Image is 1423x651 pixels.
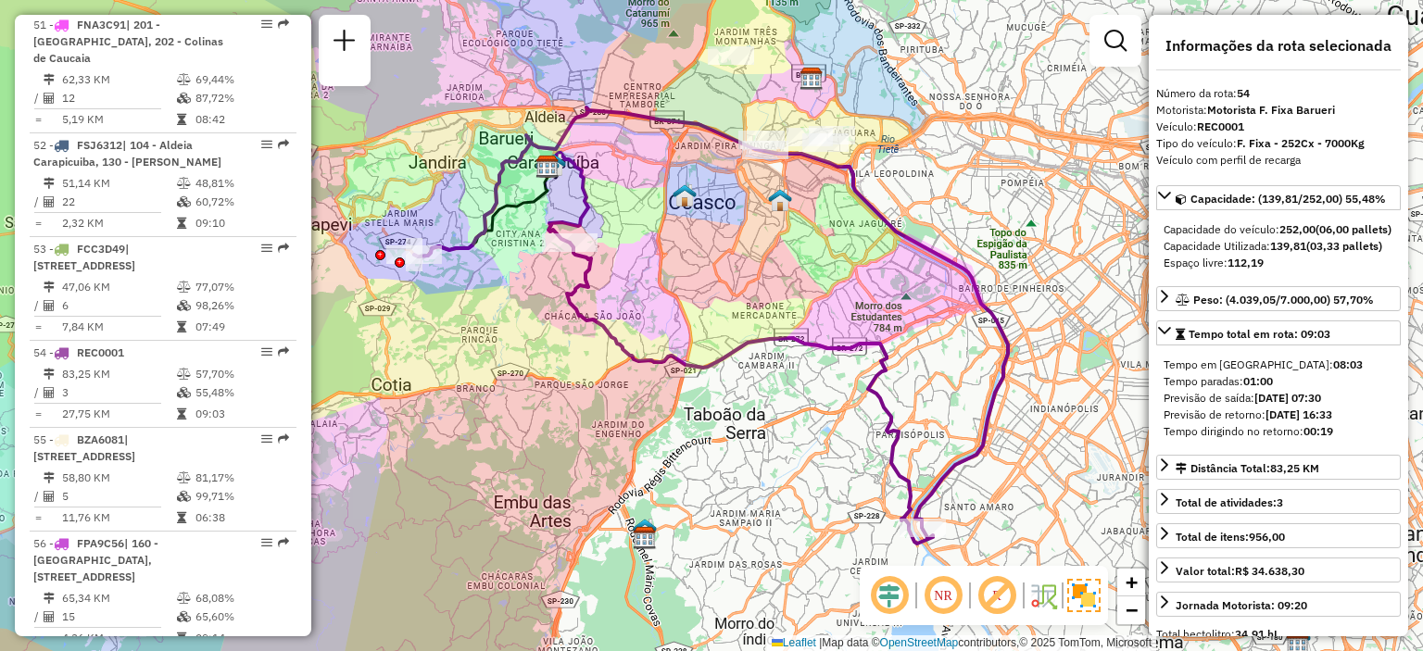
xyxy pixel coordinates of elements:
div: Atividade não roteirizada - JEAN RENE SILVERIO [742,141,788,159]
i: % de utilização do peso [177,74,191,85]
td: 22 [61,193,176,211]
span: FNA3C91 [77,18,126,31]
div: Capacidade Utilizada: [1164,238,1393,255]
div: Atividade não roteirizada - BARNS ADEGA [802,133,849,152]
td: = [33,214,43,232]
div: Atividade não roteirizada - JAIR ALVES DA SILVA [708,46,754,65]
div: Tempo paradas: [1164,373,1393,390]
i: % de utilização do peso [177,282,191,293]
td: 7,84 KM [61,318,176,336]
em: Rota exportada [278,19,289,30]
div: Tempo total em rota: 09:03 [1156,349,1401,447]
span: | [STREET_ADDRESS] [33,432,135,463]
td: 58,80 KM [61,469,176,487]
em: Rota exportada [278,139,289,150]
i: Distância Total [44,369,55,380]
em: Opções [261,433,272,444]
td: / [33,383,43,402]
td: = [33,629,43,647]
strong: 00:19 [1303,424,1333,438]
span: − [1126,598,1138,621]
td: 68,08% [195,589,288,607]
td: 98,26% [195,296,288,315]
i: Distância Total [44,74,55,85]
a: Total de atividades:3 [1156,489,1401,514]
em: Rota exportada [278,243,289,254]
td: / [33,487,43,506]
a: Tempo total em rota: 09:03 [1156,320,1401,345]
strong: (06,00 pallets) [1316,222,1392,236]
div: Atividade não roteirizada - 50.285.644 RANIELA ALVES DA COSTA [738,131,785,149]
span: 52 - [33,138,221,169]
div: Total hectolitro: [1156,626,1401,643]
span: 54 - [33,345,124,359]
strong: (03,33 pallets) [1306,239,1382,253]
span: | 104 - Aldeia Carapicuiba, 130 - [PERSON_NAME] [33,138,221,169]
a: Jornada Motorista: 09:20 [1156,592,1401,617]
div: Total de itens: [1176,529,1285,545]
td: = [33,110,43,129]
td: 09:03 [195,405,288,423]
strong: F. Fixa - 252Cx - 7000Kg [1237,136,1365,150]
i: % de utilização do peso [177,369,191,380]
td: 09:14 [195,629,288,647]
strong: 3 [1277,495,1283,509]
strong: 112,19 [1228,256,1264,269]
div: Previsão de retorno: [1164,407,1393,423]
a: Valor total:R$ 34.638,30 [1156,557,1401,582]
td: = [33,405,43,423]
td: 81,17% [195,469,288,487]
div: Motorista: [1156,102,1401,119]
strong: R$ 34.638,30 [1235,564,1304,578]
a: Leaflet [772,636,816,649]
i: Total de Atividades [44,611,55,622]
td: = [33,508,43,527]
span: + [1126,570,1138,594]
strong: 08:03 [1333,357,1363,371]
a: Capacidade: (139,81/252,00) 55,48% [1156,185,1401,210]
span: Tempo total em rota: 09:03 [1189,327,1330,341]
a: Exibir filtros [1097,22,1134,59]
td: 06:38 [195,508,288,527]
div: Tempo dirigindo no retorno: [1164,423,1393,440]
td: / [33,193,43,211]
span: FPA9C56 [77,536,124,550]
strong: REC0001 [1197,119,1244,133]
td: 65,34 KM [61,589,176,607]
td: = [33,318,43,336]
i: % de utilização da cubagem [177,300,191,311]
td: 08:42 [195,110,288,129]
em: Rota exportada [278,346,289,357]
span: FCC3D49 [77,242,125,256]
img: CDD São Paulo [800,67,824,91]
i: Distância Total [44,593,55,604]
span: REC0001 [77,345,124,359]
i: Distância Total [44,282,55,293]
i: % de utilização do peso [177,472,191,483]
em: Opções [261,346,272,357]
span: FSJ6312 [77,138,122,152]
div: Número da rota: [1156,85,1401,102]
span: 53 - [33,242,135,272]
i: Tempo total em rota [177,512,186,523]
strong: 54 [1237,86,1250,100]
div: Jornada Motorista: 09:20 [1176,597,1307,614]
i: Tempo total em rota [177,218,186,229]
i: % de utilização da cubagem [177,611,191,622]
div: Valor total: [1176,563,1304,580]
div: Tempo em [GEOGRAPHIC_DATA]: [1164,357,1393,373]
a: Peso: (4.039,05/7.000,00) 57,70% [1156,286,1401,311]
div: Atividade não roteirizada - RAFAEL FERNANDES DOS SANTOS [809,126,855,144]
strong: [DATE] 16:33 [1266,407,1332,421]
img: CDD Barueri [535,155,560,179]
td: 55,48% [195,383,288,402]
td: / [33,607,43,626]
td: 69,44% [195,70,288,89]
span: Peso: (4.039,05/7.000,00) 57,70% [1193,293,1374,307]
span: Total de atividades: [1176,495,1283,509]
a: Nova sessão e pesquisa [326,22,363,64]
strong: [DATE] 07:30 [1254,391,1321,405]
img: ZumpyCarap1 [542,153,566,177]
div: Tipo do veículo: [1156,135,1401,152]
i: Total de Atividades [44,300,55,311]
